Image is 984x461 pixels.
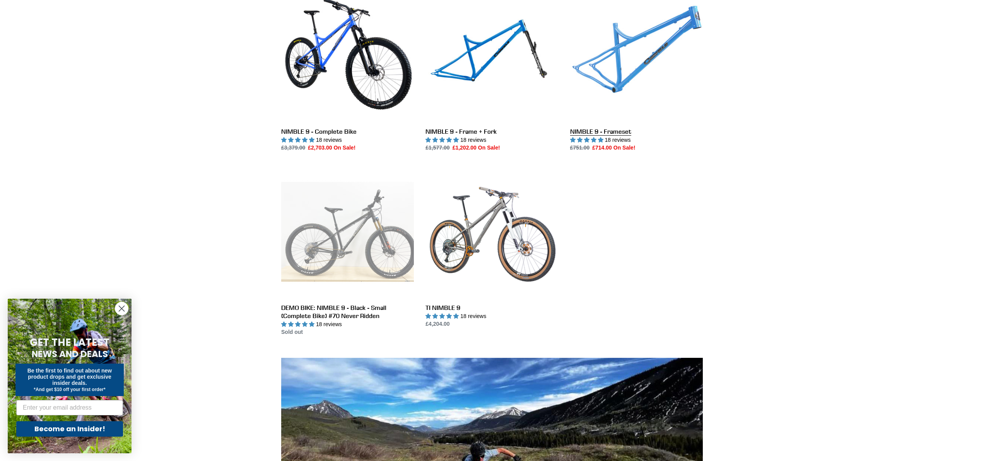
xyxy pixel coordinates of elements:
span: NEWS AND DEALS [32,348,108,360]
span: *And get $10 off your first order* [34,387,105,392]
button: Become an Insider! [16,421,123,437]
input: Enter your email address [16,400,123,415]
button: Close dialog [115,302,128,315]
span: GET THE LATEST [30,335,109,349]
span: Be the first to find out about new product drops and get exclusive insider deals. [27,367,112,386]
